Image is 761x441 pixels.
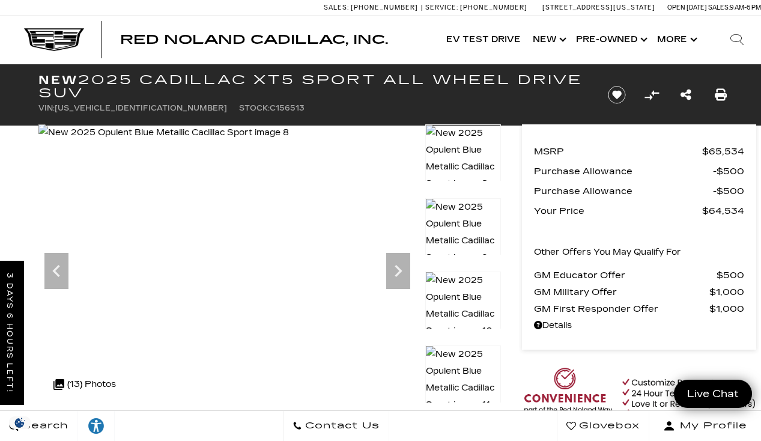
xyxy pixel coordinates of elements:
[649,411,761,441] button: Open user profile menu
[534,163,713,180] span: Purchase Allowance
[283,411,389,441] a: Contact Us
[421,4,530,11] a: Service: [PHONE_NUMBER]
[425,124,501,193] img: New 2025 Opulent Blue Metallic Cadillac Sport image 8
[239,104,270,112] span: Stock:
[542,4,655,11] a: [STREET_ADDRESS][US_STATE]
[425,198,501,267] img: New 2025 Opulent Blue Metallic Cadillac Sport image 9
[534,202,744,219] a: Your Price $64,534
[120,34,388,46] a: Red Noland Cadillac, Inc.
[570,16,651,64] a: Pre-Owned
[534,267,717,284] span: GM Educator Offer
[425,272,501,340] img: New 2025 Opulent Blue Metallic Cadillac Sport image 10
[651,16,701,64] button: More
[674,380,752,408] a: Live Chat
[534,143,744,160] a: MSRP $65,534
[709,300,744,317] span: $1,000
[38,104,55,112] span: VIN:
[78,411,115,441] a: Explore your accessibility options
[425,4,458,11] span: Service:
[386,253,410,289] div: Next
[713,163,744,180] span: $500
[709,284,744,300] span: $1,000
[19,418,68,434] span: Search
[667,4,707,11] span: Open [DATE]
[351,4,418,11] span: [PHONE_NUMBER]
[425,345,501,414] img: New 2025 Opulent Blue Metallic Cadillac Sport image 11
[534,267,744,284] a: GM Educator Offer $500
[24,28,84,51] img: Cadillac Dark Logo with Cadillac White Text
[38,73,78,87] strong: New
[681,87,691,103] a: Share this New 2025 Cadillac XT5 Sport All Wheel Drive SUV
[557,411,649,441] a: Glovebox
[38,124,289,141] img: New 2025 Opulent Blue Metallic Cadillac Sport image 8
[534,300,744,317] a: GM First Responder Offer $1,000
[717,267,744,284] span: $500
[6,416,34,429] section: Click to Open Cookie Consent Modal
[78,417,114,435] div: Explore your accessibility options
[534,183,744,199] a: Purchase Allowance $500
[730,4,761,11] span: 9 AM-6 PM
[120,32,388,47] span: Red Noland Cadillac, Inc.
[708,4,730,11] span: Sales:
[534,163,744,180] a: Purchase Allowance $500
[270,104,305,112] span: C156513
[534,183,713,199] span: Purchase Allowance
[440,16,527,64] a: EV Test Drive
[302,418,380,434] span: Contact Us
[55,104,227,112] span: [US_VEHICLE_IDENTIFICATION_NUMBER]
[534,244,681,261] p: Other Offers You May Qualify For
[576,418,640,434] span: Glovebox
[534,284,744,300] a: GM Military Offer $1,000
[38,73,588,100] h1: 2025 Cadillac XT5 Sport All Wheel Drive SUV
[604,85,630,105] button: Save vehicle
[6,416,34,429] img: Opt-Out Icon
[713,16,761,64] div: Search
[324,4,421,11] a: Sales: [PHONE_NUMBER]
[713,183,744,199] span: $500
[675,418,747,434] span: My Profile
[681,387,745,401] span: Live Chat
[702,143,744,160] span: $65,534
[534,143,702,160] span: MSRP
[534,202,702,219] span: Your Price
[715,87,727,103] a: Print this New 2025 Cadillac XT5 Sport All Wheel Drive SUV
[534,317,744,334] a: Details
[534,284,709,300] span: GM Military Offer
[324,4,349,11] span: Sales:
[460,4,527,11] span: [PHONE_NUMBER]
[643,86,661,104] button: Compare Vehicle
[534,300,709,317] span: GM First Responder Offer
[527,16,570,64] a: New
[702,202,744,219] span: $64,534
[44,253,68,289] div: Previous
[416,124,667,141] img: New 2025 Opulent Blue Metallic Cadillac Sport image 9
[47,370,122,399] div: (13) Photos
